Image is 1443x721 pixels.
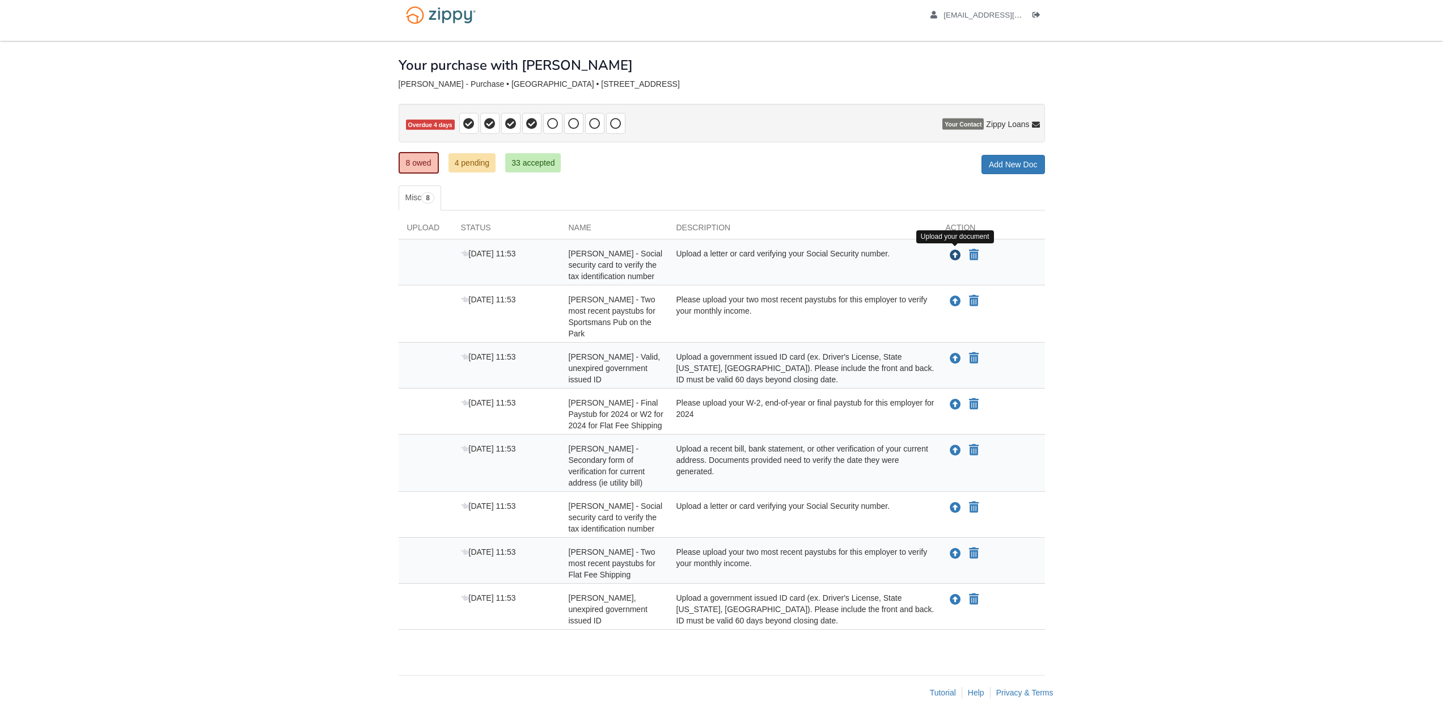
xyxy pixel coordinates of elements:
[996,688,1053,697] a: Privacy & Terms
[668,546,937,580] div: Please upload your two most recent paystubs for this employer to verify your monthly income.
[461,352,516,361] span: [DATE] 11:53
[930,11,1074,22] a: edit profile
[668,294,937,339] div: Please upload your two most recent paystubs for this employer to verify your monthly income.
[668,500,937,534] div: Upload a letter or card verifying your Social Security number.
[968,593,980,606] button: Declare Scott Kleinschmidt - Valid, unexpired government issued ID not applicable
[949,546,962,561] button: Upload Scott Kleinschmidt - Two most recent paystubs for Flat Fee Shipping
[968,501,980,515] button: Declare Scott Kleinschmidt - Social security card to verify the tax identification number not app...
[943,11,1073,19] span: lynayam91@gmail.com
[949,500,962,515] button: Upload Scott Kleinschmidt - Social security card to verify the tax identification number
[505,153,561,172] a: 33 accepted
[569,593,648,625] span: [PERSON_NAME], unexpired government issued ID
[569,547,655,579] span: [PERSON_NAME] - Two most recent paystubs for Flat Fee Shipping
[668,397,937,431] div: Please upload your W-2, end-of-year or final paystub for this employer for 2024
[949,248,962,263] button: Upload Lynaya McIntosh - Social security card to verify the tax identification number
[569,295,655,338] span: [PERSON_NAME] - Two most recent paystubs for Sportsmans Pub on the Park
[668,248,937,282] div: Upload a letter or card verifying your Social Security number.
[949,592,962,607] button: Upload Scott Kleinschmidt - Valid, unexpired government issued ID
[949,351,962,366] button: Upload Lynaya McIntosh - Valid, unexpired government issued ID
[461,295,516,304] span: [DATE] 11:53
[399,1,483,29] img: Logo
[461,444,516,453] span: [DATE] 11:53
[986,119,1029,130] span: Zippy Loans
[949,443,962,458] button: Upload Scott Kleinschmidt - Secondary form of verification for current address (ie utility bill)
[399,222,452,239] div: Upload
[937,222,1045,239] div: Action
[668,222,937,239] div: Description
[668,351,937,385] div: Upload a government issued ID card (ex. Driver's License, State [US_STATE], [GEOGRAPHIC_DATA]). P...
[930,688,956,697] a: Tutorial
[968,352,980,365] button: Declare Lynaya McIntosh - Valid, unexpired government issued ID not applicable
[942,119,984,130] span: Your Contact
[949,294,962,309] button: Upload Lynaya McIntosh - Two most recent paystubs for Sportsmans Pub on the Park
[399,185,441,210] a: Misc
[968,444,980,457] button: Declare Scott Kleinschmidt - Secondary form of verification for current address (ie utility bill)...
[968,547,980,560] button: Declare Scott Kleinschmidt - Two most recent paystubs for Flat Fee Shipping not applicable
[569,444,645,487] span: [PERSON_NAME] - Secondary form of verification for current address (ie utility bill)
[461,501,516,511] span: [DATE] 11:53
[399,79,1045,89] div: [PERSON_NAME] - Purchase • [GEOGRAPHIC_DATA] • [STREET_ADDRESS]
[569,501,663,533] span: [PERSON_NAME] - Social security card to verify the tax identification number
[569,352,661,384] span: [PERSON_NAME] - Valid, unexpired government issued ID
[1032,11,1045,22] a: Log out
[569,398,663,430] span: [PERSON_NAME] - Final Paystub for 2024 or W2 for 2024 for Flat Fee Shipping
[461,398,516,407] span: [DATE] 11:53
[461,547,516,556] span: [DATE] 11:53
[461,593,516,602] span: [DATE] 11:53
[916,230,994,243] div: Upload your document
[399,152,439,174] a: 8 owed
[981,155,1045,174] a: Add New Doc
[560,222,668,239] div: Name
[448,153,496,172] a: 4 pending
[968,688,984,697] a: Help
[668,443,937,488] div: Upload a recent bill, bank statement, or other verification of your current address. Documents pr...
[668,592,937,626] div: Upload a government issued ID card (ex. Driver's License, State [US_STATE], [GEOGRAPHIC_DATA]). P...
[569,249,663,281] span: [PERSON_NAME] - Social security card to verify the tax identification number
[421,192,434,204] span: 8
[452,222,560,239] div: Status
[968,398,980,411] button: Declare Scott Kleinschmidt - Final Paystub for 2024 or W2 for 2024 for Flat Fee Shipping not appl...
[968,294,980,308] button: Declare Lynaya McIntosh - Two most recent paystubs for Sportsmans Pub on the Park not applicable
[949,397,962,412] button: Upload Scott Kleinschmidt - Final Paystub for 2024 or W2 for 2024 for Flat Fee Shipping
[399,58,633,73] h1: Your purchase with [PERSON_NAME]
[968,248,980,262] button: Declare Lynaya McIntosh - Social security card to verify the tax identification number not applic...
[406,120,455,130] span: Overdue 4 days
[461,249,516,258] span: [DATE] 11:53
